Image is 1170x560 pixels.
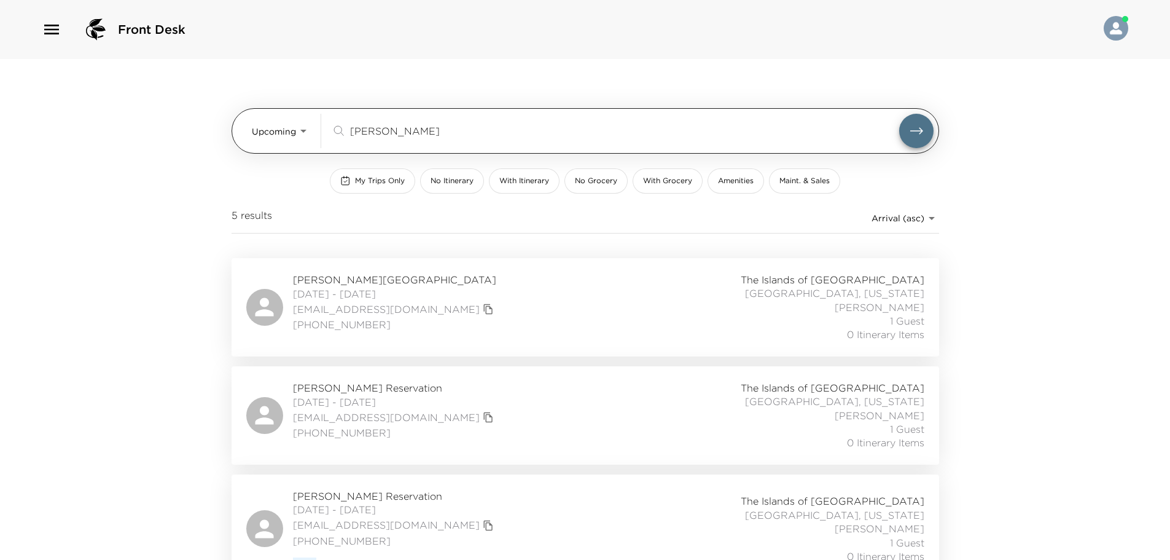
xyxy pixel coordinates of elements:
[872,213,924,224] span: Arrival (asc)
[355,176,405,186] span: My Trips Only
[293,395,497,409] span: [DATE] - [DATE]
[293,318,497,331] span: [PHONE_NUMBER]
[252,126,296,137] span: Upcoming
[718,176,754,186] span: Amenities
[745,508,924,522] span: [GEOGRAPHIC_DATA], [US_STATE]
[480,409,497,426] button: copy primary member email
[835,409,924,422] span: [PERSON_NAME]
[741,494,924,508] span: The Islands of [GEOGRAPHIC_DATA]
[890,314,924,328] span: 1 Guest
[890,536,924,550] span: 1 Guest
[499,176,549,186] span: With Itinerary
[1104,16,1128,41] img: User
[293,287,497,301] span: [DATE] - [DATE]
[745,395,924,408] span: [GEOGRAPHIC_DATA], [US_STATE]
[745,286,924,300] span: [GEOGRAPHIC_DATA], [US_STATE]
[847,436,924,449] span: 0 Itinerary Items
[81,15,111,44] img: logo
[293,302,480,316] a: [EMAIL_ADDRESS][DOMAIN_NAME]
[232,366,939,465] a: [PERSON_NAME] Reservation[DATE] - [DATE][EMAIL_ADDRESS][DOMAIN_NAME]copy primary member email[PHO...
[293,273,497,286] span: [PERSON_NAME][GEOGRAPHIC_DATA]
[480,517,497,534] button: copy primary member email
[293,518,480,532] a: [EMAIL_ADDRESS][DOMAIN_NAME]
[420,168,484,194] button: No Itinerary
[564,168,628,194] button: No Grocery
[293,534,497,548] span: [PHONE_NUMBER]
[779,176,830,186] span: Maint. & Sales
[118,21,185,38] span: Front Desk
[350,124,899,138] input: Search by traveler, residence, or concierge
[232,208,272,228] span: 5 results
[480,301,497,318] button: copy primary member email
[643,176,692,186] span: With Grocery
[293,381,497,395] span: [PERSON_NAME] Reservation
[741,273,924,286] span: The Islands of [GEOGRAPHIC_DATA]
[489,168,560,194] button: With Itinerary
[890,422,924,436] span: 1 Guest
[293,426,497,440] span: [PHONE_NUMBER]
[293,489,497,503] span: [PERSON_NAME] Reservation
[835,522,924,535] span: [PERSON_NAME]
[431,176,474,186] span: No Itinerary
[633,168,703,194] button: With Grocery
[835,301,924,314] span: [PERSON_NAME]
[232,258,939,357] a: [PERSON_NAME][GEOGRAPHIC_DATA][DATE] - [DATE][EMAIL_ADDRESS][DOMAIN_NAME]copy primary member emai...
[847,328,924,341] span: 0 Itinerary Items
[293,411,480,424] a: [EMAIL_ADDRESS][DOMAIN_NAME]
[575,176,617,186] span: No Grocery
[741,381,924,395] span: The Islands of [GEOGRAPHIC_DATA]
[769,168,840,194] button: Maint. & Sales
[708,168,764,194] button: Amenities
[293,503,497,516] span: [DATE] - [DATE]
[330,168,415,194] button: My Trips Only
